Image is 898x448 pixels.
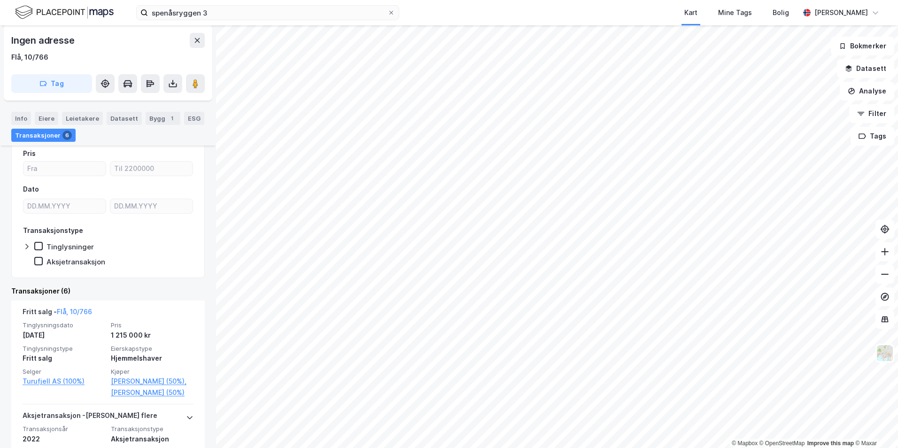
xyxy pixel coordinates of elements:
[111,433,194,445] div: Aksjetransaksjon
[111,321,194,329] span: Pris
[107,112,142,125] div: Datasett
[23,184,39,195] div: Dato
[57,308,92,316] a: Flå, 10/766
[23,148,36,159] div: Pris
[759,440,805,447] a: OpenStreetMap
[684,7,697,18] div: Kart
[62,131,72,140] div: 6
[23,410,157,425] div: Aksjetransaksjon - [PERSON_NAME] flere
[146,112,180,125] div: Bygg
[718,7,752,18] div: Mine Tags
[23,368,105,376] span: Selger
[23,353,105,364] div: Fritt salg
[62,112,103,125] div: Leietakere
[23,345,105,353] span: Tinglysningstype
[11,112,31,125] div: Info
[111,330,194,341] div: 1 215 000 kr
[111,368,194,376] span: Kjøper
[23,433,105,445] div: 2022
[35,112,58,125] div: Eiere
[814,7,868,18] div: [PERSON_NAME]
[11,74,92,93] button: Tag
[807,440,854,447] a: Improve this map
[11,286,205,297] div: Transaksjoner (6)
[23,162,106,176] input: Fra
[11,52,48,63] div: Flå, 10/766
[111,353,194,364] div: Hjemmelshaver
[23,376,105,387] a: Turufjell AS (100%)
[23,306,92,321] div: Fritt salg -
[23,225,83,236] div: Transaksjonstype
[111,425,194,433] span: Transaksjonstype
[840,82,894,100] button: Analyse
[831,37,894,55] button: Bokmerker
[111,387,194,398] a: [PERSON_NAME] (50%)
[11,129,76,142] div: Transaksjoner
[167,114,177,123] div: 1
[184,112,204,125] div: ESG
[837,59,894,78] button: Datasett
[851,403,898,448] iframe: Chat Widget
[23,330,105,341] div: [DATE]
[773,7,789,18] div: Bolig
[46,242,94,251] div: Tinglysninger
[851,403,898,448] div: Kontrollprogram for chat
[23,425,105,433] span: Transaksjonsår
[15,4,114,21] img: logo.f888ab2527a4732fd821a326f86c7f29.svg
[23,199,106,213] input: DD.MM.YYYY
[46,257,105,266] div: Aksjetransaksjon
[876,344,894,362] img: Z
[23,321,105,329] span: Tinglysningsdato
[110,162,193,176] input: Til 2200000
[110,199,193,213] input: DD.MM.YYYY
[111,345,194,353] span: Eierskapstype
[851,127,894,146] button: Tags
[849,104,894,123] button: Filter
[148,6,387,20] input: Søk på adresse, matrikkel, gårdeiere, leietakere eller personer
[111,376,194,387] a: [PERSON_NAME] (50%),
[11,33,76,48] div: Ingen adresse
[732,440,758,447] a: Mapbox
